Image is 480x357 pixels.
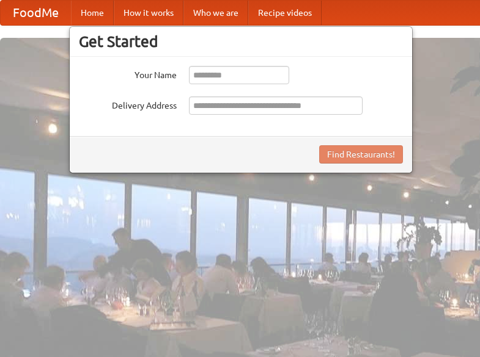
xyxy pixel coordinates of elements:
[79,32,403,51] h3: Get Started
[71,1,114,25] a: Home
[79,96,177,112] label: Delivery Address
[1,1,71,25] a: FoodMe
[183,1,248,25] a: Who we are
[319,145,403,164] button: Find Restaurants!
[248,1,322,25] a: Recipe videos
[114,1,183,25] a: How it works
[79,66,177,81] label: Your Name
